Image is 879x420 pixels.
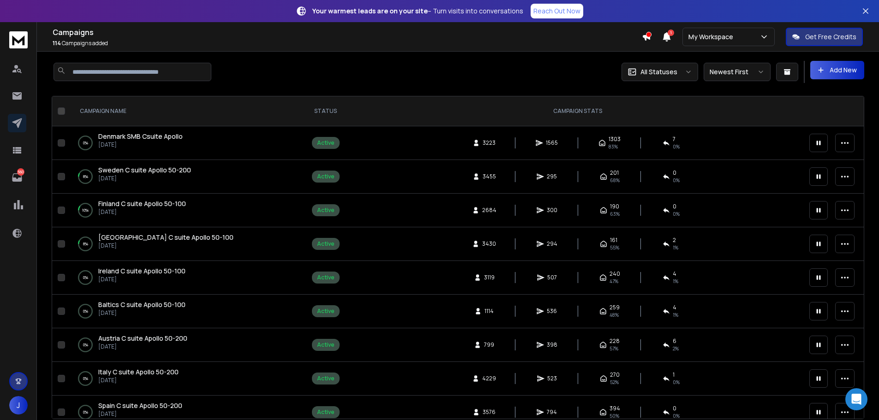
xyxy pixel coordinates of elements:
a: Reach Out Now [531,4,583,18]
p: 0 % [83,138,88,148]
button: Get Free Credits [786,28,863,46]
p: 0 % [83,408,88,417]
img: logo [9,31,28,48]
p: 0 % [83,374,88,383]
span: 398 [547,341,557,349]
span: 1 [668,30,674,36]
span: 3455 [483,173,496,180]
span: 0 % [673,412,680,420]
span: 3576 [483,408,496,416]
span: 3223 [483,139,496,147]
span: 83 % [609,143,618,150]
span: 799 [484,341,494,349]
span: 0 % [673,177,680,184]
p: 560 [17,168,24,176]
span: 2 [673,237,676,244]
p: [DATE] [98,141,183,148]
span: 0 [673,405,676,412]
p: All Statuses [640,67,677,77]
div: Active [317,375,335,382]
span: 4 [673,304,676,311]
p: [DATE] [98,377,179,384]
span: 161 [610,237,617,244]
p: Reach Out Now [533,6,580,16]
span: 50 % [610,412,619,420]
div: Active [317,139,335,147]
div: Active [317,341,335,349]
a: Denmark SMB Csuite Apollo [98,132,183,141]
span: 4 [673,270,676,278]
span: 0 % [673,379,680,386]
p: [DATE] [98,309,185,317]
span: 1 % [673,244,678,251]
p: Get Free Credits [805,32,856,41]
p: – Turn visits into conversations [312,6,523,16]
p: 8 % [83,172,88,181]
td: 0%Austria C suite Apollo 50-200[DATE] [69,328,299,362]
div: Active [317,408,335,416]
span: 63 % [610,210,620,218]
a: Baltics C suite Apollo 50-100 [98,300,185,309]
p: [DATE] [98,343,187,350]
span: 47 % [610,278,618,285]
button: J [9,396,28,414]
span: 794 [547,408,557,416]
td: 0%Ireland C suite Apollo 50-100[DATE] [69,261,299,295]
span: 0 [673,169,676,177]
a: [GEOGRAPHIC_DATA] C suite Apollo 50-100 [98,233,233,242]
span: 190 [610,203,619,210]
div: Active [317,308,335,315]
a: Austria C suite Apollo 50-200 [98,334,187,343]
span: 394 [610,405,620,412]
div: Active [317,240,335,248]
span: 1565 [546,139,558,147]
p: 8 % [83,239,88,248]
span: 228 [610,337,620,345]
div: Active [317,207,335,214]
span: 300 [547,207,557,214]
p: [DATE] [98,208,186,216]
a: Sweden C suite Apollo 50-200 [98,166,191,175]
span: 259 [610,304,620,311]
span: 6 [673,337,676,345]
a: Finland C suite Apollo 50-100 [98,199,186,208]
span: 1114 [484,308,494,315]
span: 4229 [482,375,496,382]
p: My Workspace [688,32,737,41]
a: Italy C suite Apollo 50-200 [98,367,179,377]
p: [DATE] [98,175,191,182]
a: Spain C suite Apollo 50-200 [98,401,182,410]
td: 8%[GEOGRAPHIC_DATA] C suite Apollo 50-100[DATE] [69,227,299,261]
span: 52 % [610,379,619,386]
span: 1303 [609,136,621,143]
td: 10%Finland C suite Apollo 50-100[DATE] [69,194,299,227]
span: 523 [547,375,557,382]
td: 0%Baltics C suite Apollo 50-100[DATE] [69,295,299,328]
span: 295 [547,173,557,180]
span: 0 % [673,210,680,218]
p: [DATE] [98,410,182,418]
h1: Campaigns [53,27,642,38]
div: Open Intercom Messenger [845,388,867,410]
span: 57 % [610,345,618,352]
a: 560 [8,168,26,187]
p: [DATE] [98,276,185,283]
p: 0 % [83,340,88,349]
span: 0 % [673,143,680,150]
span: 294 [547,240,557,248]
button: Newest First [704,63,771,81]
span: 2 % [673,345,679,352]
span: 3430 [482,240,496,248]
div: Active [317,274,335,281]
span: 68 % [610,177,620,184]
span: 3119 [484,274,495,281]
th: STATUS [299,96,352,126]
span: 114 [53,39,61,47]
span: 536 [547,308,557,315]
td: 0%Italy C suite Apollo 50-200[DATE] [69,362,299,396]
